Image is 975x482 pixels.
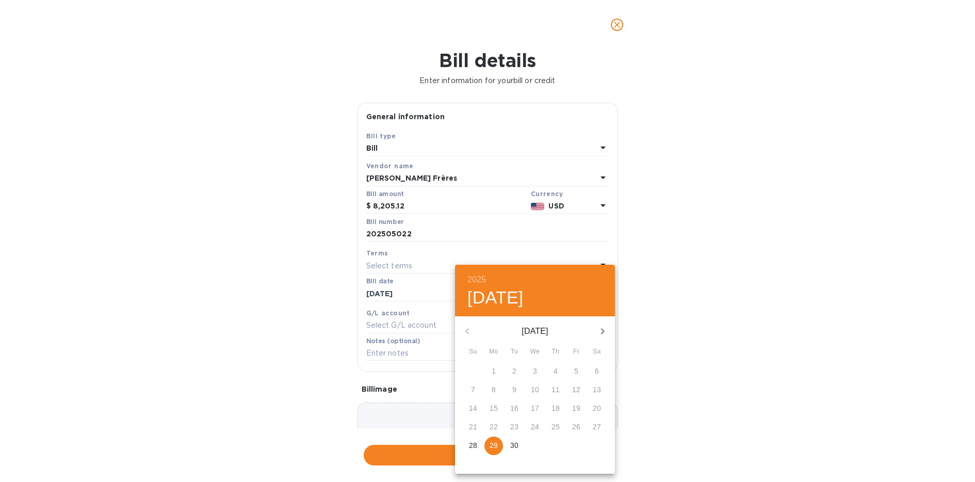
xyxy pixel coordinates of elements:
p: 30 [510,440,518,451]
span: Th [546,347,565,357]
span: Mo [484,347,503,357]
span: Su [464,347,482,357]
button: [DATE] [467,287,524,309]
p: 29 [490,440,498,451]
button: 29 [484,437,503,455]
button: 2025 [467,272,486,287]
p: [DATE] [480,325,590,338]
span: We [526,347,544,357]
span: Tu [505,347,524,357]
span: Fr [567,347,586,357]
button: 28 [464,437,482,455]
button: 30 [505,437,524,455]
p: 28 [469,440,477,451]
span: Sa [588,347,606,357]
